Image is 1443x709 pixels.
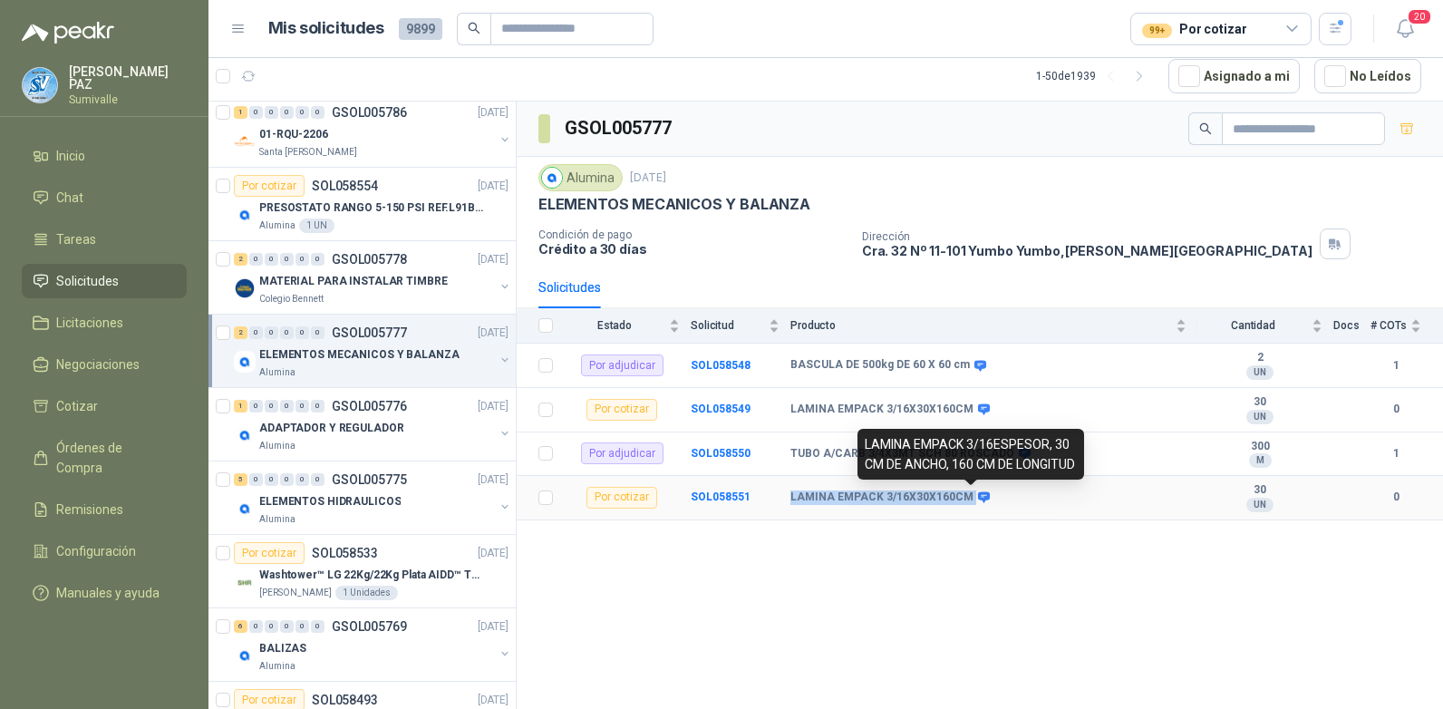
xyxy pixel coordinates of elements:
[234,248,512,306] a: 2 0 0 0 0 0 GSOL005778[DATE] Company LogoMATERIAL PARA INSTALAR TIMBREColegio Bennett
[1142,19,1246,39] div: Por cotizar
[311,400,324,413] div: 0
[1249,453,1272,468] div: M
[538,277,601,297] div: Solicitudes
[790,308,1197,344] th: Producto
[259,420,403,437] p: ADAPTADOR Y REGULADOR
[581,442,663,464] div: Por adjudicar
[280,106,294,119] div: 0
[234,253,247,266] div: 2
[691,359,751,372] b: SOL058548
[249,253,263,266] div: 0
[1142,24,1172,38] div: 99+
[478,618,508,636] p: [DATE]
[1197,308,1333,344] th: Cantidad
[234,469,512,527] a: 5 0 0 0 0 0 GSOL005775[DATE] Company LogoELEMENTOS HIDRAULICOSAlumina
[564,308,691,344] th: Estado
[259,512,295,527] p: Alumina
[299,219,334,233] div: 1 UN
[1370,319,1407,332] span: # COTs
[56,271,119,291] span: Solicitudes
[259,292,324,306] p: Colegio Bennett
[1168,59,1300,93] button: Asignado a mi
[22,306,187,340] a: Licitaciones
[234,102,512,160] a: 1 0 0 0 0 0 GSOL005786[DATE] Company Logo01-RQU-2206Santa [PERSON_NAME]
[538,164,623,191] div: Alumina
[332,326,407,339] p: GSOL005777
[1197,483,1322,498] b: 30
[691,490,751,503] a: SOL058551
[862,243,1312,258] p: Cra. 32 Nº 11-101 Yumbo Yumbo , [PERSON_NAME][GEOGRAPHIC_DATA]
[23,68,57,102] img: Company Logo
[295,620,309,633] div: 0
[1197,319,1308,332] span: Cantidad
[1370,445,1421,462] b: 1
[478,471,508,489] p: [DATE]
[1407,8,1432,25] span: 20
[234,424,256,446] img: Company Logo
[581,354,663,376] div: Por adjudicar
[22,431,187,485] a: Órdenes de Compra
[249,326,263,339] div: 0
[862,230,1312,243] p: Dirección
[295,473,309,486] div: 0
[468,22,480,34] span: search
[857,429,1084,480] div: LAMINA EMPACK 3/16ESPESOR, 30 CM DE ANCHO, 160 CM DE LONGITUD
[234,326,247,339] div: 2
[22,389,187,423] a: Cotizar
[332,253,407,266] p: GSOL005778
[311,326,324,339] div: 0
[1036,62,1154,91] div: 1 - 50 de 1939
[1199,122,1212,135] span: search
[234,571,256,593] img: Company Logo
[56,500,123,520] span: Remisiones
[1333,308,1370,344] th: Docs
[1389,13,1421,45] button: 20
[22,264,187,298] a: Solicitudes
[630,170,666,187] p: [DATE]
[265,620,278,633] div: 0
[1246,498,1274,512] div: UN
[249,473,263,486] div: 0
[312,694,378,706] p: SOL058493
[1197,440,1322,454] b: 300
[208,168,516,241] a: Por cotizarSOL058554[DATE] Company LogoPRESOSTATO RANGO 5-150 PSI REF.L91B-1050Alumina1 UN
[790,319,1172,332] span: Producto
[234,277,256,299] img: Company Logo
[332,473,407,486] p: GSOL005775
[790,490,973,505] b: LAMINA EMPACK 3/16X30X160CM
[56,354,140,374] span: Negociaciones
[478,325,508,342] p: [DATE]
[790,358,970,373] b: BASCULA DE 500kg DE 60 X 60 cm
[249,106,263,119] div: 0
[280,473,294,486] div: 0
[478,178,508,195] p: [DATE]
[691,319,765,332] span: Solicitud
[478,398,508,415] p: [DATE]
[265,106,278,119] div: 0
[234,620,247,633] div: 6
[268,15,384,42] h1: Mis solicitudes
[234,498,256,520] img: Company Logo
[234,351,256,373] img: Company Logo
[259,126,328,143] p: 01-RQU-2206
[234,542,305,564] div: Por cotizar
[234,645,256,666] img: Company Logo
[259,346,460,364] p: ELEMENTOS MECANICOS Y BALANZA
[691,403,751,415] a: SOL058549
[311,253,324,266] div: 0
[259,640,306,657] p: BALIZAS
[234,616,512,674] a: 6 0 0 0 0 0 GSOL005769[DATE] Company LogoBALIZASAlumina
[56,188,83,208] span: Chat
[22,492,187,527] a: Remisiones
[22,576,187,610] a: Manuales y ayuda
[1197,351,1322,365] b: 2
[478,545,508,562] p: [DATE]
[56,438,169,478] span: Órdenes de Compra
[1246,410,1274,424] div: UN
[22,347,187,382] a: Negociaciones
[691,308,790,344] th: Solicitud
[22,139,187,173] a: Inicio
[234,106,247,119] div: 1
[259,659,295,674] p: Alumina
[259,365,295,380] p: Alumina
